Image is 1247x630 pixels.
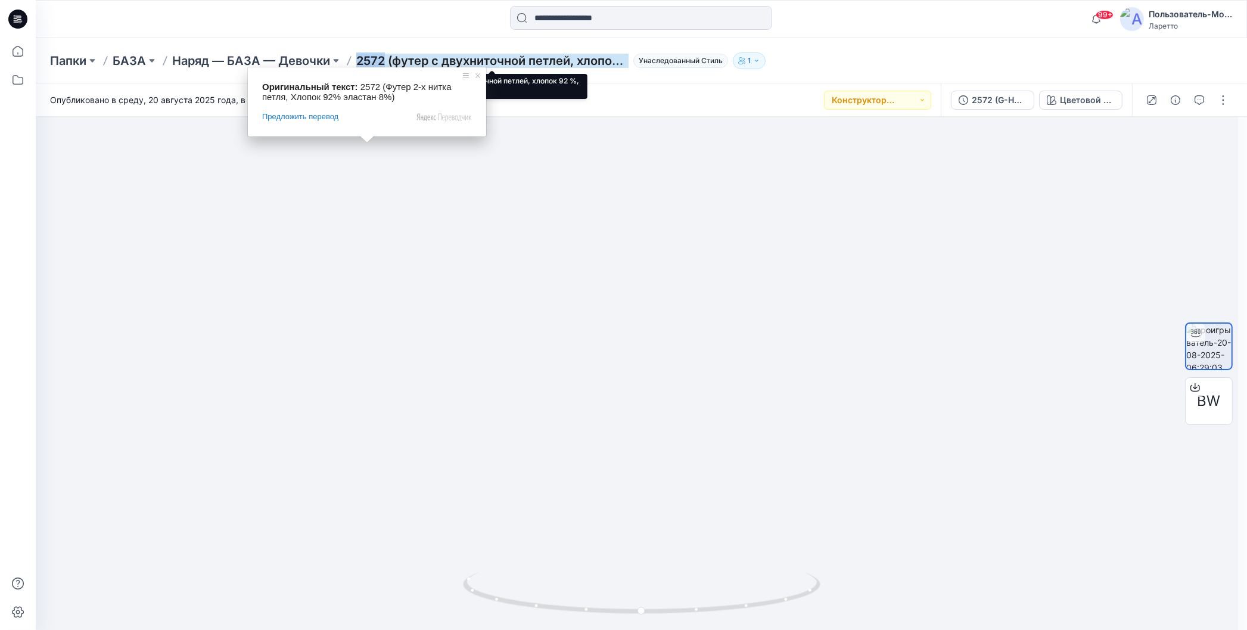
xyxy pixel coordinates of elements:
a: Папки [50,52,86,69]
ya-tr-span: БАЗА [113,54,146,68]
ya-tr-span: BW [1198,392,1221,409]
ya-tr-span: Цветовой путь 1 [1060,95,1128,105]
span: 99+ [1096,10,1114,20]
span: Предложить перевод [262,111,338,122]
ya-tr-span: Унаследованный Стиль [639,55,723,66]
p: 1 [748,54,751,67]
ya-tr-span: 2572 (G-HDY + G-PNT) [972,95,1066,105]
ya-tr-span: Папки [50,54,86,68]
button: 2572 (G-HDY + G-PNT) [951,91,1034,110]
img: аватар [1120,7,1144,31]
a: БАЗА [113,52,146,69]
ya-tr-span: Наряд — БАЗА — Девочки [172,54,330,68]
span: 2572 (Футер 2-х нитка петля, Хлопок 92% эластан 8%) [262,82,454,102]
a: Наряд — БАЗА — Девочки [172,52,330,69]
button: Подробные сведения [1166,91,1185,110]
button: 1 [733,52,766,69]
button: Цветовой путь 1 [1039,91,1122,110]
button: Унаследованный Стиль [629,52,728,69]
ya-tr-span: Ларетто [1149,21,1178,30]
ya-tr-span: 2572 (футер с двухниточной петлей, хлопок 92 %, эластан 8 %) [356,54,735,68]
ya-tr-span: Опубликовано в среду, 20 августа 2025 года, в 06:28 [50,95,271,105]
img: проигрыватель-20-08-2025-06:29:03 [1186,324,1232,369]
span: Оригинальный текст: [262,82,358,92]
